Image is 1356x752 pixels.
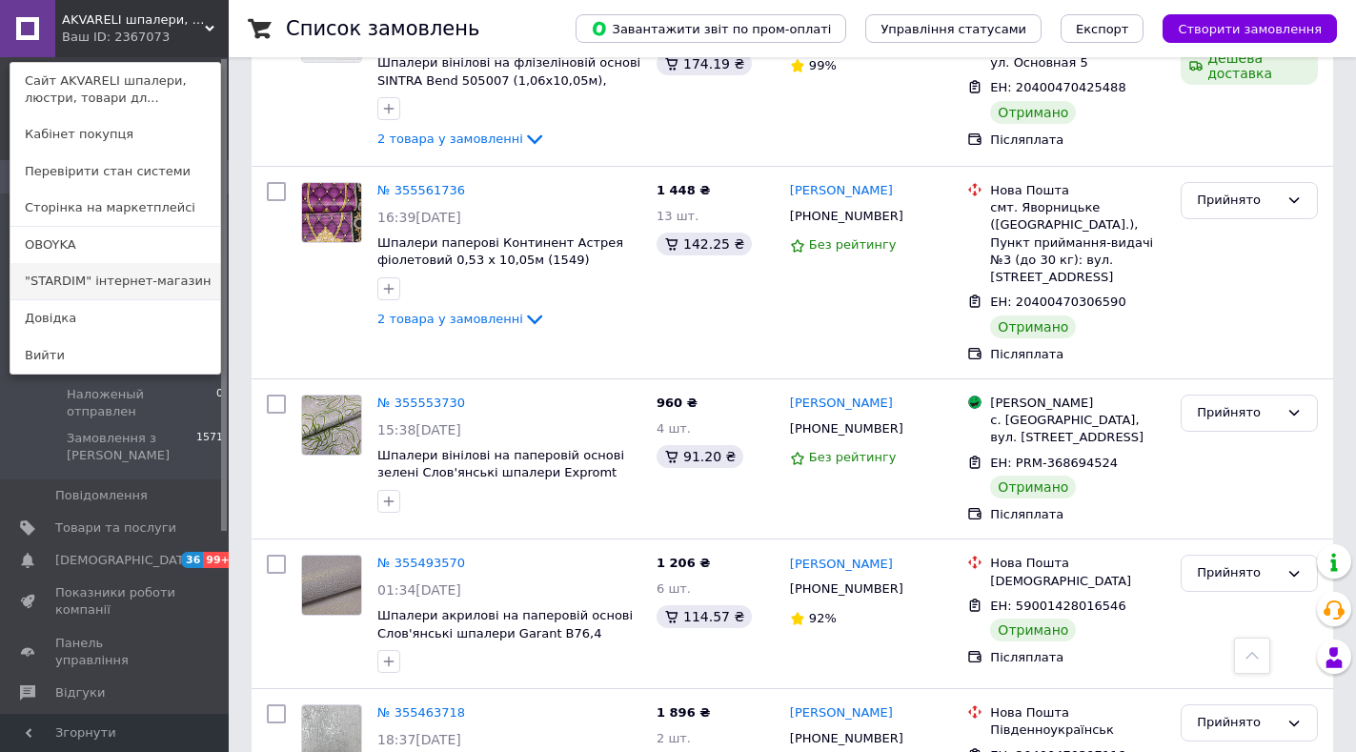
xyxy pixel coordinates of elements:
span: Без рейтингу [809,450,897,464]
span: Повідомлення [55,487,148,504]
div: Дешева доставка [1181,47,1318,85]
a: Фото товару [301,555,362,616]
div: Нова Пошта [990,704,1165,722]
div: Отримано [990,619,1076,641]
div: Післяплата [990,346,1165,363]
span: [DEMOGRAPHIC_DATA] [55,552,196,569]
a: Створити замовлення [1143,21,1337,35]
img: Фото товару [302,396,361,455]
a: [PERSON_NAME] [790,395,893,413]
span: 1 896 ₴ [657,705,710,720]
a: [PERSON_NAME] [790,182,893,200]
a: Кабінет покупця [10,116,220,152]
div: Отримано [990,101,1076,124]
div: Південноукраїнськ [990,722,1165,739]
a: [PERSON_NAME] [790,556,893,574]
span: 6 шт. [657,581,691,596]
div: Нова Пошта [990,182,1165,199]
div: Прийнято [1197,191,1279,211]
div: 91.20 ₴ [657,445,743,468]
a: "STARDIM" інтернет-магазин [10,263,220,299]
span: 2 шт. [657,731,691,745]
span: [PHONE_NUMBER] [790,731,903,745]
span: 1 448 ₴ [657,183,710,197]
div: Прийнято [1197,713,1279,733]
span: AKVARELI шпалери, люстри, товари для дому [62,11,205,29]
a: Вийти [10,337,220,374]
span: Без рейтингу [809,237,897,252]
span: 0 [216,386,223,420]
div: 114.57 ₴ [657,605,752,628]
img: Фото товару [302,556,361,615]
a: Шпалери акрилові на паперовій основі Слов'янські шпалери Garant В76,4 Крихта бежевий 0,53 х 10,05... [377,608,633,676]
div: Нова Пошта [990,555,1165,572]
span: 2 товара у замовленні [377,132,523,146]
a: № 355553730 [377,396,465,410]
a: 2 товара у замовленні [377,132,546,146]
div: Післяплата [990,649,1165,666]
span: [PHONE_NUMBER] [790,209,903,223]
span: 99+ [203,552,234,568]
span: 13 шт. [657,209,698,223]
div: [DEMOGRAPHIC_DATA] [990,573,1165,590]
div: Отримано [990,476,1076,498]
span: Експорт [1076,22,1129,36]
button: Експорт [1061,14,1144,43]
span: 01:34[DATE] [377,582,461,598]
a: № 355561736 [377,183,465,197]
span: Наложеный отправлен [67,386,216,420]
div: 174.19 ₴ [657,52,752,75]
a: Сайт AKVARELI шпалери, люстри, товари дл... [10,63,220,116]
span: Завантажити звіт по пром-оплаті [591,20,831,37]
div: Післяплата [990,506,1165,523]
a: 2 товара у замовленні [377,312,546,326]
span: 960 ₴ [657,396,698,410]
span: Товари та послуги [55,519,176,537]
a: OBOYKA [10,227,220,263]
span: ЕН: PRM-368694524 [990,456,1118,470]
span: 99% [809,58,837,72]
h1: Список замовлень [286,17,479,40]
img: Фото товару [302,183,361,242]
span: 15:38[DATE] [377,422,461,437]
div: Прийнято [1197,563,1279,583]
a: [PERSON_NAME] [790,704,893,722]
span: 92% [809,611,837,625]
span: Відгуки [55,684,105,701]
span: [PHONE_NUMBER] [790,581,903,596]
span: 16:39[DATE] [377,210,461,225]
span: Створити замовлення [1178,22,1322,36]
span: 36 [181,552,203,568]
span: ЕН: 59001428016546 [990,599,1125,613]
span: 4 шт. [657,421,691,436]
div: Прийнято [1197,403,1279,423]
span: 1 206 ₴ [657,556,710,570]
span: 18:37[DATE] [377,732,461,747]
span: Замовлення з [PERSON_NAME] [67,430,196,464]
span: Показники роботи компанії [55,584,176,619]
div: смт. Яворницьке ([GEOGRAPHIC_DATA].), Пункт приймання-видачі №3 (до 30 кг): вул. [STREET_ADDRESS] [990,199,1165,286]
span: ЕН: 20400470306590 [990,295,1125,309]
div: Післяплата [990,132,1165,149]
div: Ваш ID: 2367073 [62,29,142,46]
span: [PHONE_NUMBER] [790,421,903,436]
div: 142.25 ₴ [657,233,752,255]
a: Фото товару [301,395,362,456]
span: Управління статусами [880,22,1026,36]
a: Довідка [10,300,220,336]
a: Шпалери вінілові на паперовій основі зелені Слов'янські шпалери Expromt В58,4 0,53 х 10,05м (9447... [377,448,624,498]
a: Шпалери вінілові на флізеліновій основі SINTRA Bend 505007 (1,06х10,05м), Білий [377,55,640,105]
button: Створити замовлення [1163,14,1337,43]
div: [PERSON_NAME] [990,395,1165,412]
button: Управління статусами [865,14,1042,43]
button: Завантажити звіт по пром-оплаті [576,14,846,43]
span: ЕН: 20400470425488 [990,80,1125,94]
a: № 355463718 [377,705,465,720]
a: Шпалери паперові Континент Астрея фіолетовий 0,53 х 10,05м (1549) [377,235,623,268]
span: Панель управління [55,635,176,669]
a: № 355493570 [377,556,465,570]
span: 2 товара у замовленні [377,312,523,326]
